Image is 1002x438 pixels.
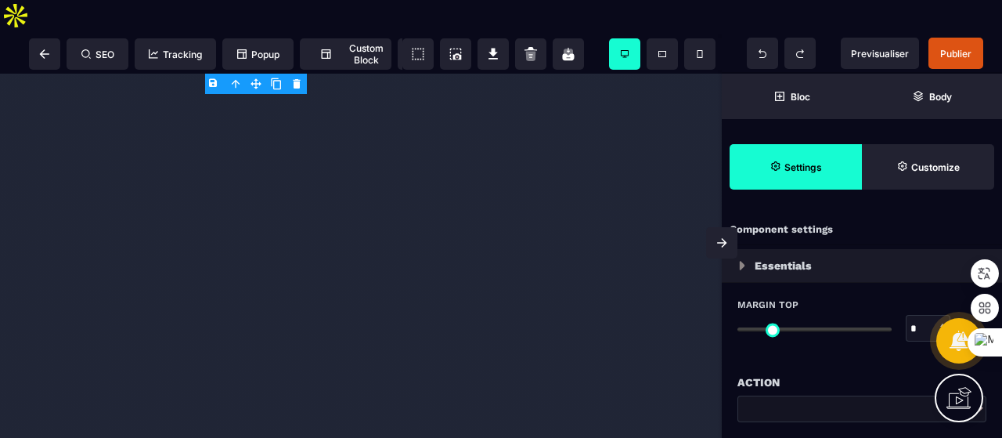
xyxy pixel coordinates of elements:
[862,74,1002,119] span: Open Layer Manager
[722,74,862,119] span: Open Blocks
[911,161,960,173] strong: Customize
[940,48,971,60] span: Publier
[737,299,798,311] span: Margin Top
[755,256,812,275] p: Essentials
[81,49,114,60] span: SEO
[402,38,434,70] span: View components
[841,38,919,69] span: Preview
[730,144,862,190] span: Settings
[791,91,810,103] strong: Bloc
[440,38,471,70] span: Screenshot
[784,161,822,173] strong: Settings
[722,215,1002,245] div: Component settings
[308,42,384,66] span: Custom Block
[851,48,909,60] span: Previsualiser
[862,144,994,190] span: Open Style Manager
[929,91,952,103] strong: Body
[237,49,279,60] span: Popup
[739,261,745,270] img: loading
[149,49,202,60] span: Tracking
[737,373,986,392] div: Action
